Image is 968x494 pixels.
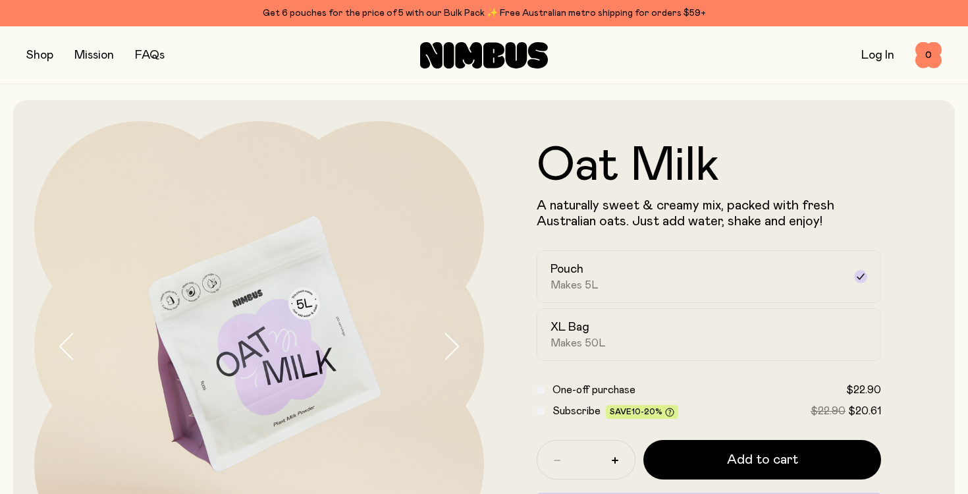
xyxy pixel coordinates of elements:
span: $20.61 [848,406,881,416]
span: Makes 5L [551,279,599,292]
div: Get 6 pouches for the price of 5 with our Bulk Pack ✨ Free Australian metro shipping for orders $59+ [26,5,942,21]
span: Makes 50L [551,337,606,350]
button: Add to cart [643,440,881,480]
span: Save [610,408,674,418]
a: Log In [861,49,894,61]
button: 0 [915,42,942,69]
h2: XL Bag [551,319,589,335]
a: Mission [74,49,114,61]
span: 10-20% [632,408,662,416]
h2: Pouch [551,261,583,277]
p: A naturally sweet & creamy mix, packed with fresh Australian oats. Just add water, shake and enjoy! [537,198,881,229]
span: $22.90 [846,385,881,395]
span: Add to cart [727,451,798,469]
h1: Oat Milk [537,142,881,190]
span: $22.90 [811,406,846,416]
a: FAQs [135,49,165,61]
span: Subscribe [552,406,601,416]
span: One-off purchase [552,385,635,395]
